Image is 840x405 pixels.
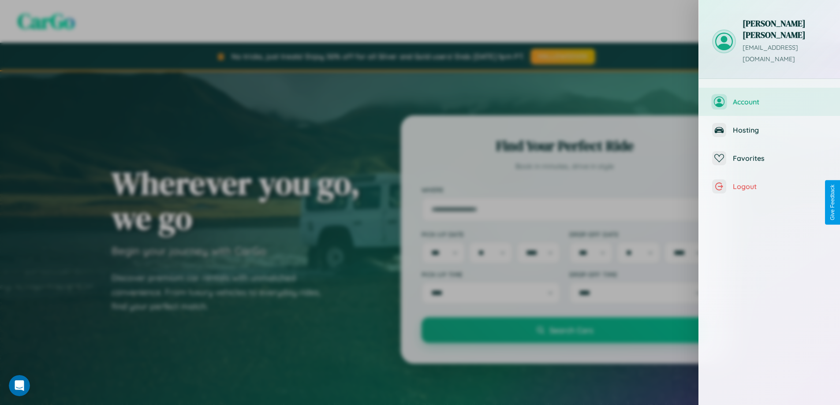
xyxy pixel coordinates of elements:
[733,126,827,134] span: Hosting
[733,182,827,191] span: Logout
[699,88,840,116] button: Account
[733,97,827,106] span: Account
[699,172,840,201] button: Logout
[743,42,827,65] p: [EMAIL_ADDRESS][DOMAIN_NAME]
[9,375,30,396] iframe: Intercom live chat
[699,116,840,144] button: Hosting
[733,154,827,163] span: Favorites
[743,18,827,41] h3: [PERSON_NAME] [PERSON_NAME]
[829,185,836,220] div: Give Feedback
[699,144,840,172] button: Favorites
